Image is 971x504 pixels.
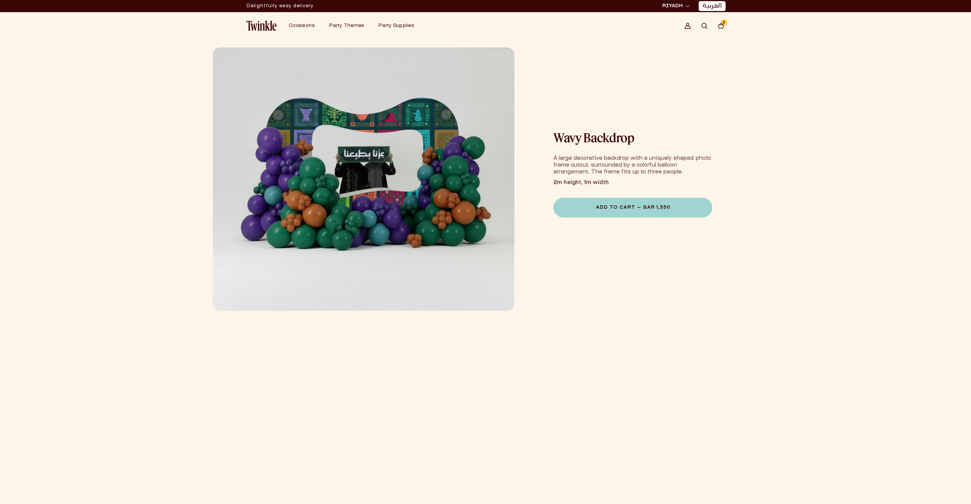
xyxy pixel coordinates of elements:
[247,0,314,12] p: Delightfully easy delivery
[379,24,414,28] span: Party Supplies
[553,198,712,217] button: Add to Cart — SAR 1,350
[662,3,683,9] span: RIYADH
[289,23,314,29] a: Occasions
[325,18,374,33] summary: Party Themes
[329,24,364,28] span: Party Themes
[247,0,314,12] div: Announcement
[329,23,364,29] a: Party Themes
[284,18,325,33] summary: Occasions
[212,47,513,311] media-gallery: Gallery Viewer
[379,23,414,29] a: Party Supplies
[723,19,726,25] span: 2
[696,17,713,34] summary: Search
[374,18,424,33] summary: Party Supplies
[702,2,722,10] a: العربية
[660,2,692,10] button: RIYADH
[553,132,712,144] h1: Wavy Backdrop
[596,205,670,210] span: Add to Cart — SAR 1,350
[246,21,277,31] img: Twinkle
[553,155,713,176] p: A large decorative backdrop with a uniquely shaped photo frame cutout, surrounded by a colorful b...
[553,180,609,185] strong: 2m height, 1m width
[289,24,314,28] span: Occasions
